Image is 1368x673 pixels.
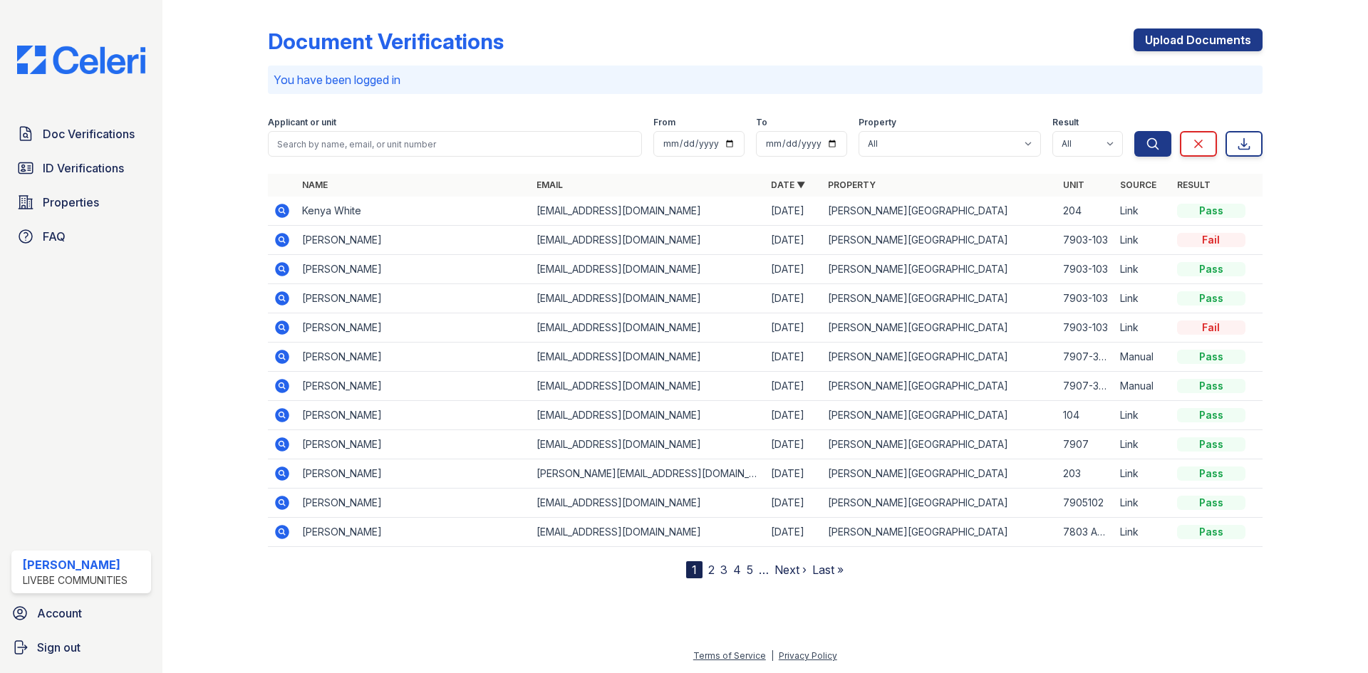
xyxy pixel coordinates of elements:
a: FAQ [11,222,151,251]
td: [DATE] [765,255,822,284]
td: Link [1114,255,1171,284]
td: Link [1114,284,1171,313]
span: Doc Verifications [43,125,135,142]
td: Link [1114,401,1171,430]
div: Pass [1177,262,1245,276]
td: [PERSON_NAME][GEOGRAPHIC_DATA] [822,430,1057,459]
a: Upload Documents [1134,28,1263,51]
div: Pass [1177,496,1245,510]
label: Property [859,117,896,128]
label: From [653,117,675,128]
td: [EMAIL_ADDRESS][DOMAIN_NAME] [531,518,765,547]
td: [EMAIL_ADDRESS][DOMAIN_NAME] [531,401,765,430]
td: 7903-103 [1057,313,1114,343]
td: [PERSON_NAME] [296,226,531,255]
td: [DATE] [765,284,822,313]
td: [PERSON_NAME] [296,284,531,313]
td: 7907 [1057,430,1114,459]
a: Email [537,179,563,190]
td: [EMAIL_ADDRESS][DOMAIN_NAME] [531,430,765,459]
td: 204 [1057,197,1114,226]
a: Result [1177,179,1211,190]
td: Link [1114,459,1171,489]
td: [PERSON_NAME] [296,489,531,518]
a: Property [828,179,876,190]
a: Sign out [6,633,157,662]
td: 203 [1057,459,1114,489]
div: Pass [1177,291,1245,306]
td: 7903-103 [1057,255,1114,284]
td: [PERSON_NAME][GEOGRAPHIC_DATA] [822,284,1057,313]
div: Pass [1177,437,1245,452]
span: FAQ [43,228,66,245]
td: [PERSON_NAME] [296,401,531,430]
td: [EMAIL_ADDRESS][DOMAIN_NAME] [531,284,765,313]
td: Link [1114,226,1171,255]
div: LiveBe Communities [23,573,128,588]
td: 7803 Apt 301 [1057,518,1114,547]
td: [DATE] [765,197,822,226]
a: Source [1120,179,1156,190]
span: Account [37,605,82,622]
td: [EMAIL_ADDRESS][DOMAIN_NAME] [531,313,765,343]
a: Name [302,179,328,190]
div: Pass [1177,204,1245,218]
a: Account [6,599,157,627]
td: [PERSON_NAME][EMAIL_ADDRESS][DOMAIN_NAME] [531,459,765,489]
td: [PERSON_NAME][GEOGRAPHIC_DATA] [822,255,1057,284]
span: ID Verifications [43,160,124,177]
a: 4 [733,563,741,577]
td: [DATE] [765,343,822,372]
td: Manual [1114,372,1171,401]
a: 5 [747,563,753,577]
td: Kenya White [296,197,531,226]
td: [DATE] [765,401,822,430]
td: [PERSON_NAME][GEOGRAPHIC_DATA] [822,197,1057,226]
td: Link [1114,197,1171,226]
a: Privacy Policy [779,650,837,661]
a: Doc Verifications [11,120,151,148]
td: Link [1114,430,1171,459]
td: [EMAIL_ADDRESS][DOMAIN_NAME] [531,197,765,226]
td: [PERSON_NAME] [296,313,531,343]
a: Properties [11,188,151,216]
td: [EMAIL_ADDRESS][DOMAIN_NAME] [531,489,765,518]
td: Manual [1114,343,1171,372]
td: [PERSON_NAME][GEOGRAPHIC_DATA] [822,489,1057,518]
div: Document Verifications [268,28,504,54]
div: 1 [686,561,703,578]
td: [PERSON_NAME][GEOGRAPHIC_DATA] [822,518,1057,547]
div: Fail [1177,233,1245,247]
td: [PERSON_NAME] [296,459,531,489]
td: [PERSON_NAME] [296,343,531,372]
td: [EMAIL_ADDRESS][DOMAIN_NAME] [531,255,765,284]
div: Fail [1177,320,1245,335]
td: [EMAIL_ADDRESS][DOMAIN_NAME] [531,226,765,255]
div: Pass [1177,379,1245,393]
div: Pass [1177,466,1245,481]
div: Pass [1177,350,1245,364]
td: [PERSON_NAME][GEOGRAPHIC_DATA] [822,459,1057,489]
td: [PERSON_NAME] [296,430,531,459]
td: [PERSON_NAME][GEOGRAPHIC_DATA] [822,401,1057,430]
a: 2 [708,563,715,577]
td: [DATE] [765,313,822,343]
td: [PERSON_NAME][GEOGRAPHIC_DATA] [822,226,1057,255]
label: To [756,117,767,128]
td: [DATE] [765,372,822,401]
div: | [771,650,774,661]
td: [DATE] [765,430,822,459]
td: 7905102 [1057,489,1114,518]
label: Applicant or unit [268,117,336,128]
a: Date ▼ [771,179,805,190]
td: 7903-103 [1057,284,1114,313]
div: Pass [1177,525,1245,539]
td: 104 [1057,401,1114,430]
a: Unit [1063,179,1084,190]
td: [DATE] [765,226,822,255]
td: Link [1114,313,1171,343]
p: You have been logged in [274,71,1257,88]
div: [PERSON_NAME] [23,556,128,573]
td: [PERSON_NAME] [296,255,531,284]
